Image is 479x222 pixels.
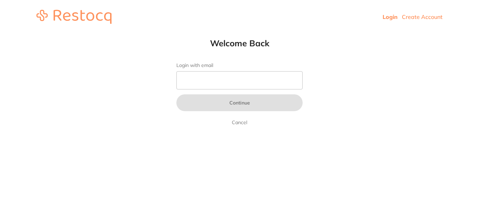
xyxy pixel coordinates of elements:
[36,10,112,24] img: restocq_logo.svg
[162,38,317,48] h1: Welcome Back
[176,62,303,68] label: Login with email
[402,13,443,20] a: Create Account
[383,13,398,20] a: Login
[176,94,303,111] button: Continue
[230,118,249,127] a: Cancel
